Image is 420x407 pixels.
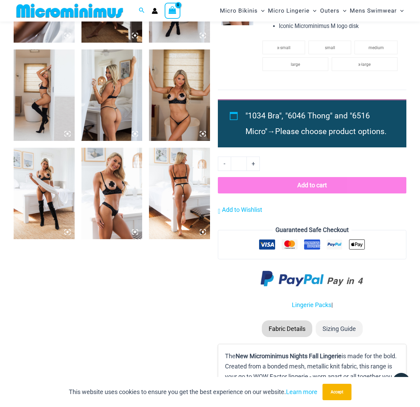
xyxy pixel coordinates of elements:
[152,8,158,14] a: Account icon link
[262,57,328,71] li: large
[316,320,363,337] li: Sizing Guide
[309,41,351,54] li: small
[292,301,331,308] a: Lingerie Packs
[275,127,387,136] span: Please choose product options.
[69,387,317,397] p: This website uses cookies to ensure you get the best experience on our website.
[348,2,405,19] a: Mens SwimwearMenu ToggleMenu Toggle
[165,3,180,18] a: View Shopping Cart, empty
[268,2,310,19] span: Micro Lingerie
[358,62,371,67] span: x-large
[262,320,312,337] li: Fabric Details
[369,45,384,50] span: medium
[220,2,258,19] span: Micro Bikinis
[262,41,305,54] li: x-small
[81,49,142,141] img: Nights Fall Silver Leopard 1036 Bra 6516 Micro
[322,384,351,400] button: Accept
[258,2,265,19] span: Menu Toggle
[218,177,406,193] button: Add to cart
[355,41,397,54] li: medium
[247,157,260,171] a: +
[217,1,406,20] nav: Site Navigation
[332,57,397,71] li: x-large
[291,62,300,67] span: large
[222,206,262,213] span: Add to Wishlist
[310,2,316,19] span: Menu Toggle
[231,157,247,171] input: Product quantity
[279,21,401,31] li: Iconic Microminimus M logo disk
[225,351,399,392] p: The is made for the bold. Created from a bonded mesh, metallic knit fabric, this range is your go...
[139,6,145,15] a: Search icon link
[14,49,75,141] img: Nights Fall Silver Leopard 1036 Bra 6516 Micro
[236,352,342,360] b: New Microminimus Nights Fall Lingerie
[149,148,210,239] img: Nights Fall Silver Leopard 1036 Bra 6046 Thong
[273,225,351,235] legend: Guaranteed Safe Checkout
[14,148,75,239] img: Nights Fall Silver Leopard 1036 Bra 6516 Micro
[325,45,335,50] span: small
[149,49,210,141] img: Nights Fall Silver Leopard 1036 Bra 6516 Micro
[397,2,404,19] span: Menu Toggle
[286,388,317,395] a: Learn more
[81,148,142,239] img: Nights Fall Silver Leopard 1036 Bra 6046 Thong
[218,157,231,171] a: -
[245,108,391,140] li: →
[277,45,290,50] span: x-small
[340,2,346,19] span: Menu Toggle
[218,300,406,310] p: |
[218,205,262,215] a: Add to Wishlist
[320,2,340,19] span: Outers
[318,2,348,19] a: OutersMenu ToggleMenu Toggle
[14,3,126,18] img: MM SHOP LOGO FLAT
[266,2,318,19] a: Micro LingerieMenu ToggleMenu Toggle
[245,111,370,136] span: "1034 Bra", "6046 Thong" and "6516 Micro"
[350,2,397,19] span: Mens Swimwear
[218,2,266,19] a: Micro BikinisMenu ToggleMenu Toggle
